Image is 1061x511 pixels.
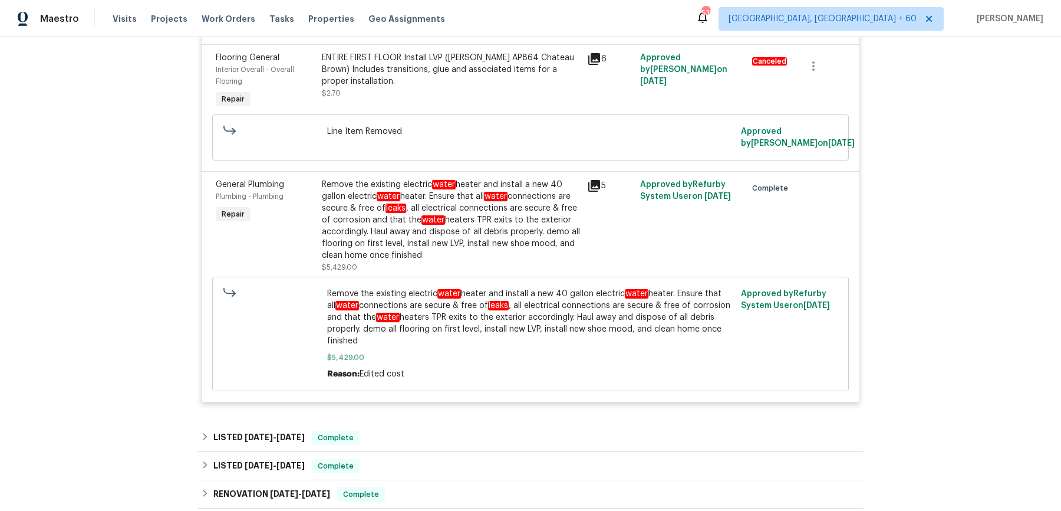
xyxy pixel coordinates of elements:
span: Complete [313,432,358,444]
span: [PERSON_NAME] [972,13,1043,25]
span: Reason: [327,370,360,378]
span: [DATE] [276,433,305,441]
h6: LISTED [213,431,305,445]
span: Approved by Refurby System User on [741,290,830,310]
span: Complete [752,182,793,194]
span: $5,429.00 [322,264,357,271]
span: Repair [217,208,249,220]
span: Complete [338,489,384,500]
span: General Plumbing [216,181,284,189]
span: Approved by [PERSON_NAME] on [741,127,855,148]
em: water [335,301,359,310]
div: LISTED [DATE]-[DATE]Complete [197,452,864,480]
em: water [437,289,461,299]
em: Canceled [752,57,787,65]
span: Projects [151,13,187,25]
span: Approved by Refurby System User on [640,181,731,201]
span: Complete [313,460,358,472]
span: $2.70 [322,90,341,97]
span: Flooring General [216,54,279,62]
em: leaks [488,301,509,310]
span: - [245,433,305,441]
span: [DATE] [302,490,330,498]
span: [DATE] [803,302,830,310]
div: RENOVATION [DATE]-[DATE]Complete [197,480,864,509]
h6: RENOVATION [213,487,330,502]
em: water [421,215,445,225]
span: Properties [308,13,354,25]
span: Tasks [269,15,294,23]
em: water [484,192,508,201]
span: Remove the existing electric heater and install a new 40 gallon electric heater. Ensure that all ... [327,288,734,347]
div: Remove the existing electric heater and install a new 40 gallon electric heater. Ensure that all ... [322,179,580,261]
span: Interior Overall - Overall Flooring [216,66,294,85]
span: - [245,461,305,470]
div: 6 [587,52,633,66]
div: 5 [587,179,633,193]
span: [DATE] [828,139,855,148]
span: Approved by [PERSON_NAME] on [640,54,727,86]
span: Visits [113,13,137,25]
div: LISTED [DATE]-[DATE]Complete [197,424,864,452]
span: [GEOGRAPHIC_DATA], [GEOGRAPHIC_DATA] + 60 [729,13,917,25]
span: [DATE] [704,192,731,201]
h6: LISTED [213,459,305,473]
div: ENTIRE FIRST FLOOR Install LVP ([PERSON_NAME] AP864 Chateau Brown) Includes transitions, glue and... [322,52,580,87]
em: water [376,313,400,322]
span: $5,429.00 [327,352,734,363]
span: Maestro [40,13,79,25]
span: Repair [217,93,249,105]
span: Work Orders [202,13,255,25]
span: - [270,490,330,498]
span: [DATE] [245,461,273,470]
span: [DATE] [245,433,273,441]
span: Geo Assignments [368,13,445,25]
em: leaks [385,204,406,213]
span: Plumbing - Plumbing [216,193,284,200]
span: Line Item Removed [327,126,734,137]
span: [DATE] [270,490,298,498]
span: [DATE] [640,77,667,86]
em: water [377,192,400,201]
div: 535 [701,7,710,19]
em: water [625,289,648,299]
span: Edited cost [360,370,404,378]
span: [DATE] [276,461,305,470]
em: water [432,180,456,189]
